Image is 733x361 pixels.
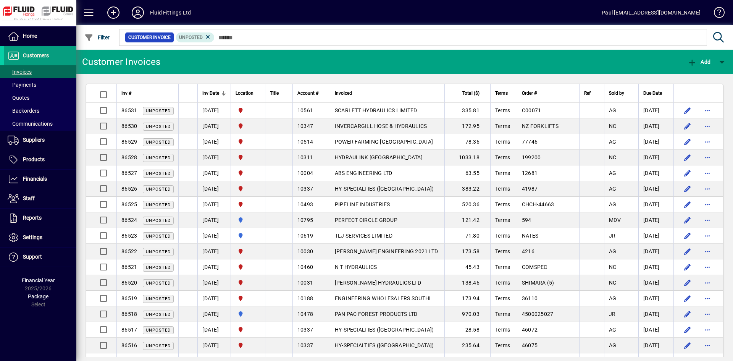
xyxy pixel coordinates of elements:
[609,217,621,223] span: MDV
[297,248,313,254] span: 10030
[444,118,490,134] td: 172.95
[270,89,279,97] span: Title
[146,265,171,270] span: Unposted
[236,106,260,115] span: FLUID FITTINGS CHRISTCHURCH
[121,123,137,129] span: 86530
[495,139,510,145] span: Terms
[638,165,673,181] td: [DATE]
[297,107,313,113] span: 10561
[335,264,377,270] span: N T HYDRAULICS
[522,201,554,207] span: CHCH-44663
[495,342,510,348] span: Terms
[495,295,510,301] span: Terms
[609,154,617,160] span: NC
[335,201,390,207] span: PIPELINE INDUSTRIES
[701,292,714,304] button: More options
[609,233,616,239] span: JR
[236,153,260,162] span: FLUID FITTINGS CHRISTCHURCH
[236,341,260,350] span: FLUID FITTINGS CHRISTCHURCH
[609,311,616,317] span: JR
[297,89,318,97] span: Account #
[121,295,137,301] span: 86519
[197,212,231,228] td: [DATE]
[609,295,617,301] span: AG
[522,89,575,97] div: Order #
[146,108,171,113] span: Unposted
[681,120,694,132] button: Edit
[495,233,510,239] span: Terms
[638,259,673,275] td: [DATE]
[8,108,39,114] span: Backorders
[681,277,694,289] button: Edit
[701,245,714,257] button: More options
[297,89,325,97] div: Account #
[335,311,418,317] span: PAN PAC FOREST PRODUCTS LTD
[28,293,48,299] span: Package
[236,138,260,146] span: FLUID FITTINGS CHRISTCHURCH
[4,91,76,104] a: Quotes
[121,170,137,176] span: 86527
[681,167,694,179] button: Edit
[681,339,694,351] button: Edit
[146,343,171,348] span: Unposted
[146,281,171,286] span: Unposted
[701,151,714,164] button: More options
[449,89,486,97] div: Total ($)
[126,6,150,19] button: Profile
[101,6,126,19] button: Add
[444,181,490,197] td: 383.22
[638,322,673,338] td: [DATE]
[236,216,260,224] span: AUCKLAND
[335,248,438,254] span: [PERSON_NAME] ENGINEERING 2021 LTD
[121,311,137,317] span: 86518
[236,278,260,287] span: FLUID FITTINGS CHRISTCHURCH
[297,139,313,145] span: 10514
[4,150,76,169] a: Products
[335,154,423,160] span: HYDRAULINK [GEOGRAPHIC_DATA]
[8,121,53,127] span: Communications
[179,35,203,40] span: Unposted
[197,244,231,259] td: [DATE]
[121,280,137,286] span: 86520
[236,263,260,271] span: FLUID FITTINGS CHRISTCHURCH
[638,118,673,134] td: [DATE]
[121,264,137,270] span: 86521
[23,254,42,260] span: Support
[495,311,510,317] span: Terms
[643,89,662,97] span: Due Date
[522,264,547,270] span: COMSPEC
[128,34,171,41] span: Customer Invoice
[688,59,710,65] span: Add
[335,89,352,97] span: Invoiced
[297,311,313,317] span: 10478
[602,6,701,19] div: Paul [EMAIL_ADDRESS][DOMAIN_NAME]
[681,214,694,226] button: Edit
[146,155,171,160] span: Unposted
[23,52,49,58] span: Customers
[121,233,137,239] span: 86523
[297,295,313,301] span: 10188
[146,296,171,301] span: Unposted
[146,218,171,223] span: Unposted
[701,261,714,273] button: More options
[197,322,231,338] td: [DATE]
[4,131,76,150] a: Suppliers
[121,89,131,97] span: Inv #
[681,136,694,148] button: Edit
[4,27,76,46] a: Home
[522,89,537,97] span: Order #
[609,342,617,348] span: AG
[495,123,510,129] span: Terms
[23,195,35,201] span: Staff
[121,217,137,223] span: 86524
[236,325,260,334] span: FLUID FITTINGS CHRISTCHURCH
[297,342,313,348] span: 10337
[681,104,694,117] button: Edit
[335,280,421,286] span: [PERSON_NAME] HYDRAULICS LTD
[701,183,714,195] button: More options
[270,89,288,97] div: Title
[197,291,231,306] td: [DATE]
[297,186,313,192] span: 10337
[197,165,231,181] td: [DATE]
[701,136,714,148] button: More options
